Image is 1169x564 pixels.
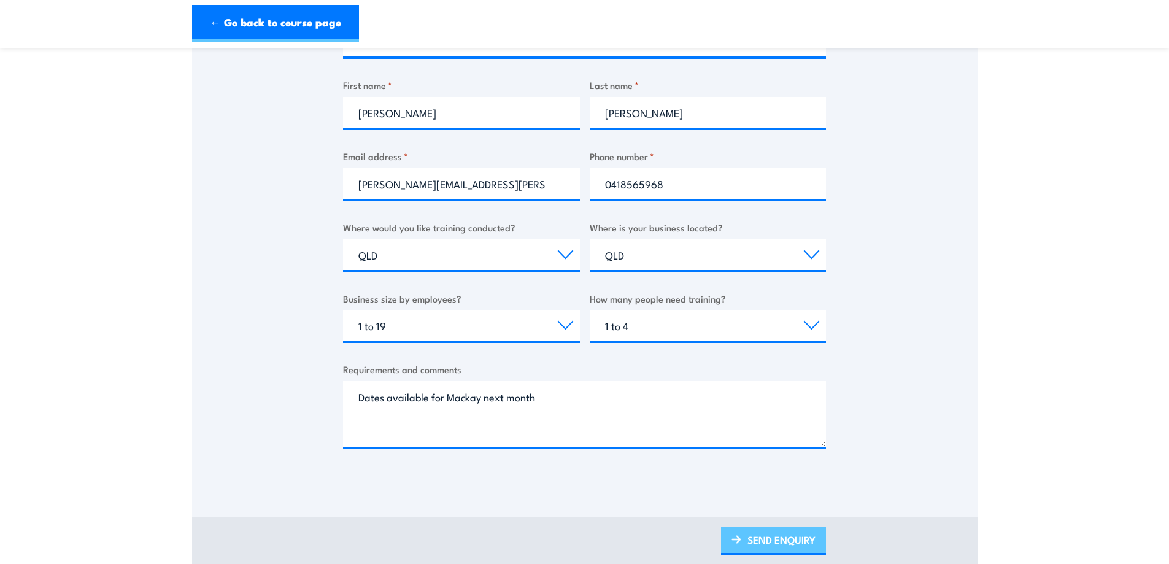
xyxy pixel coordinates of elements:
[343,78,580,92] label: First name
[343,220,580,234] label: Where would you like training conducted?
[590,220,827,234] label: Where is your business located?
[590,149,827,163] label: Phone number
[192,5,359,42] a: ← Go back to course page
[343,362,826,376] label: Requirements and comments
[590,78,827,92] label: Last name
[590,292,827,306] label: How many people need training?
[343,292,580,306] label: Business size by employees?
[721,527,826,555] a: SEND ENQUIRY
[343,149,580,163] label: Email address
